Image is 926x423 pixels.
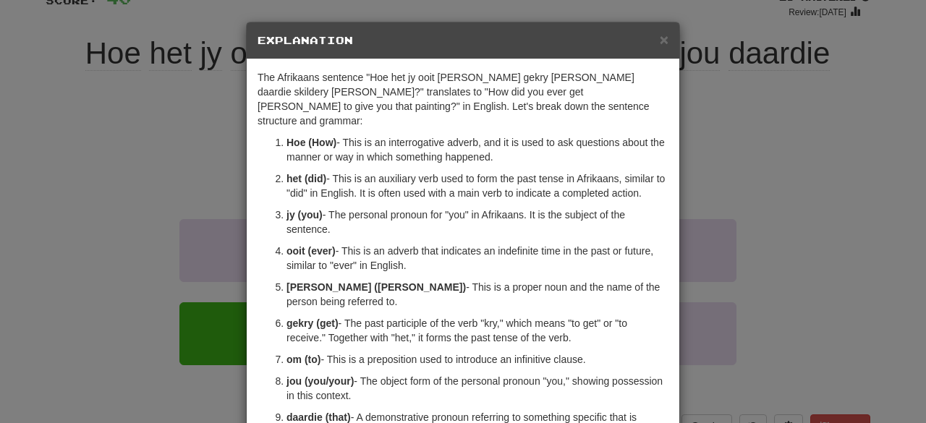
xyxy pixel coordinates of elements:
[258,70,668,128] p: The Afrikaans sentence "Hoe het jy ooit [PERSON_NAME] gekry [PERSON_NAME] daardie skildery [PERSO...
[660,32,668,47] button: Close
[286,209,323,221] strong: jy (you)
[286,244,668,273] p: - This is an adverb that indicates an indefinite time in the past or future, similar to "ever" in...
[286,317,339,329] strong: gekry (get)
[286,354,320,365] strong: om (to)
[286,411,351,423] strong: daardie (that)
[286,374,668,403] p: - The object form of the personal pronoun "you," showing possession in this context.
[286,316,668,345] p: - The past participle of the verb "kry," which means "to get" or "to receive." Together with "het...
[286,281,466,293] strong: [PERSON_NAME] ([PERSON_NAME])
[660,31,668,48] span: ×
[286,135,668,164] p: - This is an interrogative adverb, and it is used to ask questions about the manner or way in whi...
[286,245,336,257] strong: ooit (ever)
[286,375,354,387] strong: jou (you/your)
[286,137,336,148] strong: Hoe (How)
[286,280,668,309] p: - This is a proper noun and the name of the person being referred to.
[286,208,668,236] p: - The personal pronoun for "you" in Afrikaans. It is the subject of the sentence.
[286,352,668,367] p: - This is a preposition used to introduce an infinitive clause.
[286,173,326,184] strong: het (did)
[286,171,668,200] p: - This is an auxiliary verb used to form the past tense in Afrikaans, similar to "did" in English...
[258,33,668,48] h5: Explanation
